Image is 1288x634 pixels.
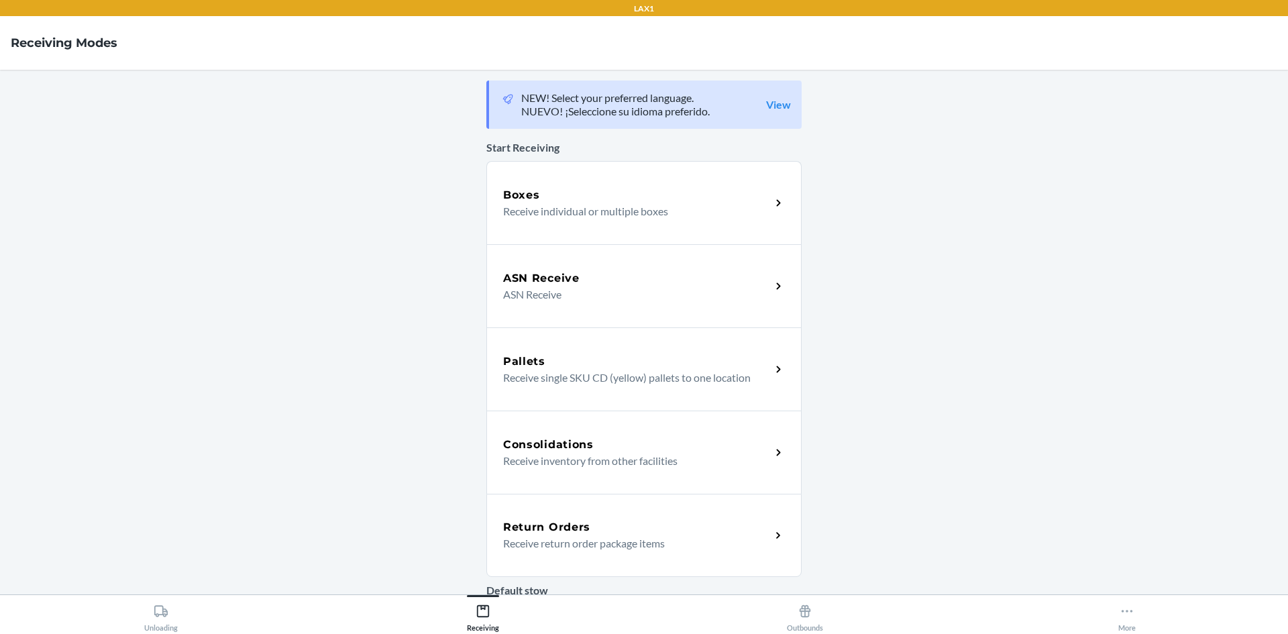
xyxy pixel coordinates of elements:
[503,519,590,535] h5: Return Orders
[503,187,540,203] h5: Boxes
[503,286,760,303] p: ASN Receive
[521,91,710,105] p: NEW! Select your preferred language.
[1118,598,1136,632] div: More
[644,595,966,632] button: Outbounds
[521,105,710,118] p: NUEVO! ¡Seleccione su idioma preferido.
[467,598,499,632] div: Receiving
[144,598,178,632] div: Unloading
[486,161,802,244] a: BoxesReceive individual or multiple boxes
[787,598,823,632] div: Outbounds
[503,354,545,370] h5: Pallets
[11,34,117,52] h4: Receiving Modes
[966,595,1288,632] button: More
[486,244,802,327] a: ASN ReceiveASN Receive
[322,595,644,632] button: Receiving
[486,582,802,598] p: Default stow
[634,3,654,15] p: LAX1
[486,411,802,494] a: ConsolidationsReceive inventory from other facilities
[503,535,760,551] p: Receive return order package items
[503,270,580,286] h5: ASN Receive
[503,370,760,386] p: Receive single SKU CD (yellow) pallets to one location
[766,98,791,111] a: View
[503,437,594,453] h5: Consolidations
[486,140,802,156] p: Start Receiving
[503,203,760,219] p: Receive individual or multiple boxes
[486,494,802,577] a: Return OrdersReceive return order package items
[486,327,802,411] a: PalletsReceive single SKU CD (yellow) pallets to one location
[503,453,760,469] p: Receive inventory from other facilities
